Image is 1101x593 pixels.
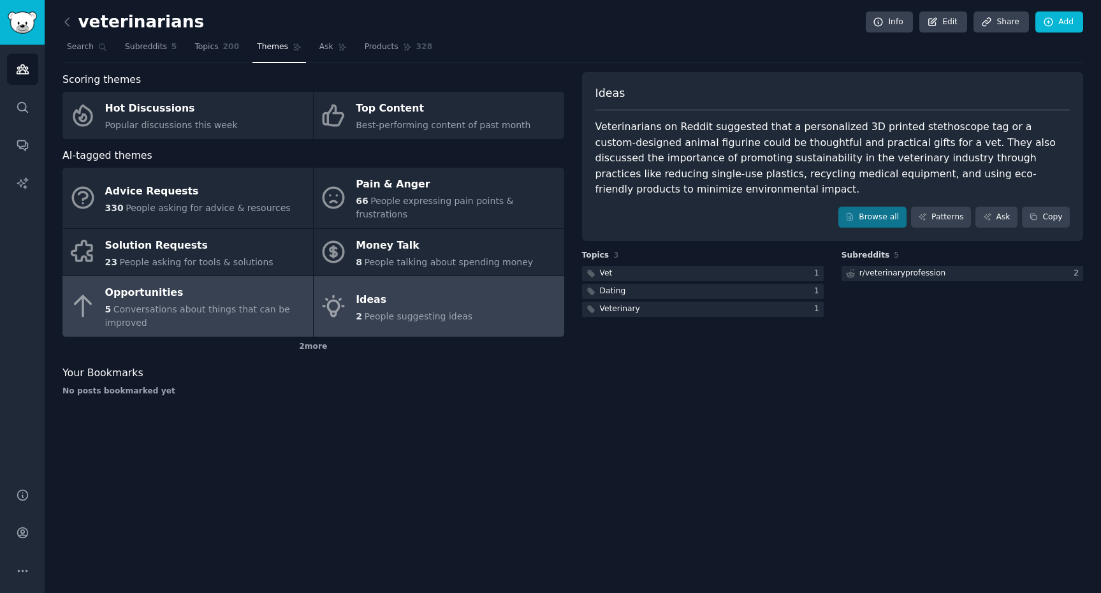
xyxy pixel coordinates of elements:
[257,41,288,53] span: Themes
[600,286,626,297] div: Dating
[1035,11,1083,33] a: Add
[314,229,564,276] a: Money Talk8People talking about spending money
[319,41,333,53] span: Ask
[975,207,1017,228] a: Ask
[866,11,913,33] a: Info
[105,304,290,328] span: Conversations about things that can be improved
[105,235,273,256] div: Solution Requests
[62,276,313,337] a: Opportunities5Conversations about things that can be improved
[223,41,240,53] span: 200
[356,311,362,321] span: 2
[356,289,472,310] div: Ideas
[814,286,824,297] div: 1
[582,302,824,318] a: Veterinary1
[838,207,907,228] a: Browse all
[356,175,557,195] div: Pain & Anger
[62,229,313,276] a: Solution Requests23People asking for tools & solutions
[125,41,167,53] span: Subreddits
[105,120,238,130] span: Popular discussions this week
[919,11,967,33] a: Edit
[356,196,513,219] span: People expressing pain points & frustrations
[365,311,473,321] span: People suggesting ideas
[105,99,238,119] div: Hot Discussions
[360,37,437,63] a: Products328
[582,250,609,261] span: Topics
[62,168,313,228] a: Advice Requests330People asking for advice & resources
[365,41,398,53] span: Products
[814,268,824,279] div: 1
[595,119,1070,198] div: Veterinarians on Reddit suggested that a personalized 3D printed stethoscope tag or a custom-desi...
[1074,268,1083,279] div: 2
[67,41,94,53] span: Search
[8,11,37,34] img: GummySearch logo
[119,257,273,267] span: People asking for tools & solutions
[126,203,290,213] span: People asking for advice & resources
[859,268,946,279] div: r/ veterinaryprofession
[190,37,244,63] a: Topics200
[105,257,117,267] span: 23
[356,257,362,267] span: 8
[600,268,613,279] div: Vet
[105,304,112,314] span: 5
[356,99,530,119] div: Top Content
[416,41,433,53] span: 328
[105,283,307,304] div: Opportunities
[582,266,824,282] a: Vet1
[814,304,824,315] div: 1
[62,37,112,63] a: Search
[894,251,899,260] span: 5
[62,337,564,357] div: 2 more
[314,92,564,139] a: Top ContentBest-performing content of past month
[595,85,625,101] span: Ideas
[62,365,143,381] span: Your Bookmarks
[105,203,124,213] span: 330
[911,207,971,228] a: Patterns
[62,92,313,139] a: Hot DiscussionsPopular discussions this week
[600,304,640,315] div: Veterinary
[105,181,291,201] div: Advice Requests
[613,251,618,260] span: 3
[315,37,351,63] a: Ask
[356,235,533,256] div: Money Talk
[314,276,564,337] a: Ideas2People suggesting ideas
[194,41,218,53] span: Topics
[842,266,1083,282] a: r/veterinaryprofession2
[356,120,530,130] span: Best-performing content of past month
[62,12,204,33] h2: veterinarians
[62,72,141,88] span: Scoring themes
[314,168,564,228] a: Pain & Anger66People expressing pain points & frustrations
[62,148,152,164] span: AI-tagged themes
[973,11,1028,33] a: Share
[842,250,890,261] span: Subreddits
[356,196,368,206] span: 66
[62,386,564,397] div: No posts bookmarked yet
[1022,207,1070,228] button: Copy
[120,37,181,63] a: Subreddits5
[582,284,824,300] a: Dating1
[252,37,306,63] a: Themes
[365,257,534,267] span: People talking about spending money
[171,41,177,53] span: 5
